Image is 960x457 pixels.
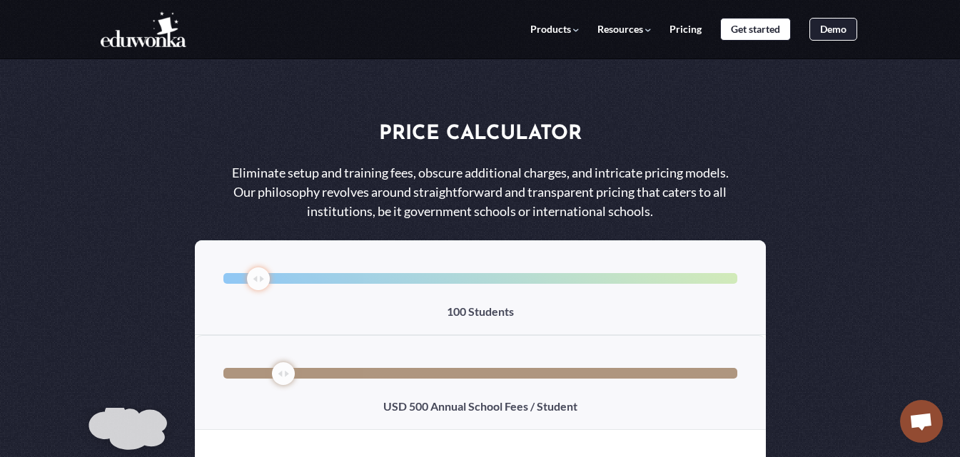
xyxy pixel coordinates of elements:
[231,163,730,221] p: Eliminate setup and training fees, obscure additional charges, and intricate pricing models. Our ...
[101,11,186,47] img: Educational Data Analytics | Eduwonka
[670,24,702,36] a: Pricing
[430,399,577,413] span: Annual School Fees / Student
[720,18,791,41] a: Get started
[809,18,857,41] a: Demo
[195,119,766,149] h1: Price Calculator
[900,400,943,443] a: Open chat
[468,304,514,318] span: Students
[447,304,466,318] span: 100
[409,399,428,413] span: 500
[383,399,407,413] span: USD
